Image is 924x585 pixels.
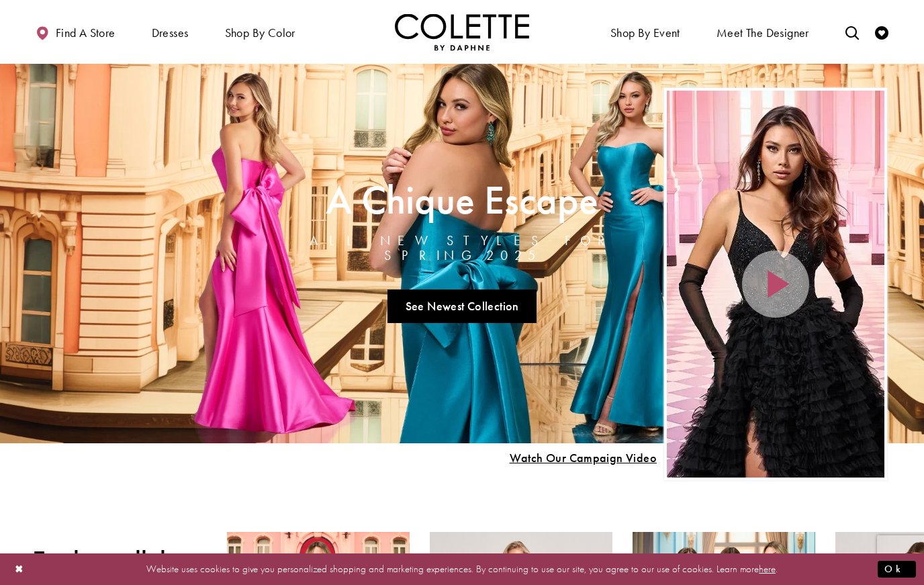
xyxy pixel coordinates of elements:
span: Play Slide #15 Video [509,451,657,465]
p: Website uses cookies to give you personalized shopping and marketing experiences. By continuing t... [97,560,827,578]
a: here [759,562,776,576]
a: See Newest Collection A Chique Escape All New Styles For Spring 2025 [387,289,537,323]
img: Colette by Daphne [395,13,529,50]
span: Shop by color [222,13,299,50]
button: Submit Dialog [878,561,916,578]
a: Find a store [32,13,118,50]
span: Shop by color [225,26,295,40]
a: Toggle search [842,13,862,50]
span: Shop By Event [607,13,684,50]
a: Visit Home Page [395,13,529,50]
span: Shop By Event [610,26,680,40]
span: Dresses [152,26,189,40]
span: Meet the designer [717,26,809,40]
ul: Slider Links [260,284,664,328]
button: Close Dialog [8,557,31,581]
a: Meet the designer [713,13,813,50]
span: Dresses [148,13,192,50]
a: Check Wishlist [872,13,892,50]
span: Find a store [56,26,115,40]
